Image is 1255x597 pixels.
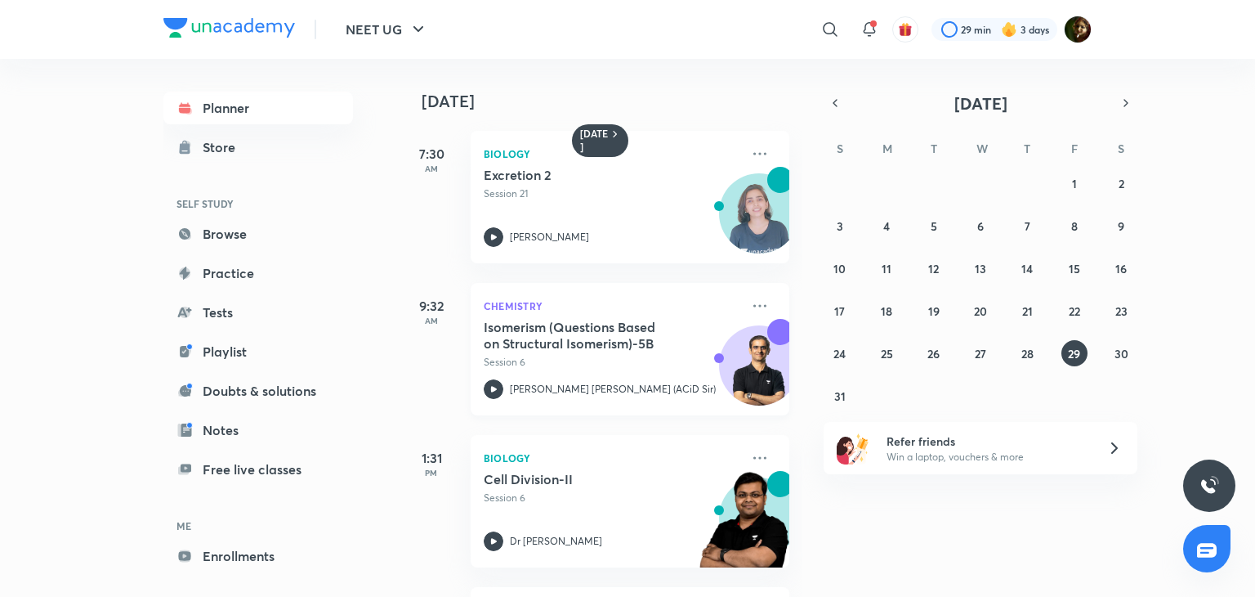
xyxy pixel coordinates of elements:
[1025,218,1030,234] abbr: August 7, 2025
[1115,303,1128,319] abbr: August 23, 2025
[163,512,353,540] h6: ME
[1014,213,1040,239] button: August 7, 2025
[1119,176,1124,191] abbr: August 2, 2025
[887,433,1088,450] h6: Refer friends
[163,540,353,572] a: Enrollments
[1118,218,1124,234] abbr: August 9, 2025
[827,298,853,324] button: August 17, 2025
[827,340,853,366] button: August 24, 2025
[977,218,984,234] abbr: August 6, 2025
[163,18,295,42] a: Company Logo
[967,298,994,324] button: August 20, 2025
[1072,176,1077,191] abbr: August 1, 2025
[163,296,353,329] a: Tests
[837,432,869,465] img: referral
[1022,303,1033,319] abbr: August 21, 2025
[921,213,947,239] button: August 5, 2025
[399,316,464,325] p: AM
[484,319,687,352] h5: Isomerism (Questions Based on Structural Isomerism)-5B
[928,303,940,319] abbr: August 19, 2025
[975,346,986,361] abbr: August 27, 2025
[1108,340,1134,366] button: August 30, 2025
[1108,298,1134,324] button: August 23, 2025
[931,141,937,156] abbr: Tuesday
[1061,340,1088,366] button: August 29, 2025
[827,383,853,409] button: August 31, 2025
[883,218,890,234] abbr: August 4, 2025
[921,255,947,281] button: August 12, 2025
[873,255,900,281] button: August 11, 2025
[399,448,464,468] h5: 1:31
[1061,170,1088,196] button: August 1, 2025
[1114,346,1128,361] abbr: August 30, 2025
[967,340,994,366] button: August 27, 2025
[931,218,937,234] abbr: August 5, 2025
[974,303,987,319] abbr: August 20, 2025
[1061,255,1088,281] button: August 15, 2025
[203,137,245,157] div: Store
[1108,213,1134,239] button: August 9, 2025
[833,346,846,361] abbr: August 24, 2025
[1118,141,1124,156] abbr: Saturday
[1021,261,1033,276] abbr: August 14, 2025
[484,186,740,201] p: Session 21
[484,355,740,370] p: Session 6
[921,340,947,366] button: August 26, 2025
[1014,298,1040,324] button: August 21, 2025
[163,375,353,407] a: Doubts & solutions
[1069,261,1080,276] abbr: August 15, 2025
[1115,261,1127,276] abbr: August 16, 2025
[1024,141,1030,156] abbr: Thursday
[834,303,845,319] abbr: August 17, 2025
[898,22,913,37] img: avatar
[163,453,353,486] a: Free live classes
[422,92,806,111] h4: [DATE]
[967,255,994,281] button: August 13, 2025
[873,213,900,239] button: August 4, 2025
[1068,346,1080,361] abbr: August 29, 2025
[846,92,1114,114] button: [DATE]
[1108,170,1134,196] button: August 2, 2025
[928,261,939,276] abbr: August 12, 2025
[1061,298,1088,324] button: August 22, 2025
[484,144,740,164] p: Biology
[720,182,798,261] img: Avatar
[699,471,789,584] img: unacademy
[484,296,740,316] p: Chemistry
[163,190,353,218] h6: SELF STUDY
[163,414,353,447] a: Notes
[399,468,464,478] p: PM
[484,471,687,487] h5: Cell Division-II
[510,230,589,245] p: [PERSON_NAME]
[163,335,353,368] a: Playlist
[510,382,716,397] p: [PERSON_NAME] [PERSON_NAME] (ACiD Sir)
[1061,213,1088,239] button: August 8, 2025
[954,92,1007,114] span: [DATE]
[1108,255,1134,281] button: August 16, 2025
[887,450,1088,465] p: Win a laptop, vouchers & more
[882,261,891,276] abbr: August 11, 2025
[580,128,609,154] h6: [DATE]
[399,164,464,173] p: AM
[510,534,602,549] p: Dr [PERSON_NAME]
[1071,141,1078,156] abbr: Friday
[1071,218,1078,234] abbr: August 8, 2025
[163,218,353,250] a: Browse
[921,298,947,324] button: August 19, 2025
[976,141,988,156] abbr: Wednesday
[873,340,900,366] button: August 25, 2025
[837,218,843,234] abbr: August 3, 2025
[881,346,893,361] abbr: August 25, 2025
[967,213,994,239] button: August 6, 2025
[837,141,843,156] abbr: Sunday
[873,298,900,324] button: August 18, 2025
[827,213,853,239] button: August 3, 2025
[833,261,846,276] abbr: August 10, 2025
[882,141,892,156] abbr: Monday
[399,296,464,316] h5: 9:32
[892,16,918,43] button: avatar
[1064,16,1092,43] img: Durgesh
[1014,340,1040,366] button: August 28, 2025
[484,448,740,468] p: Biology
[1014,255,1040,281] button: August 14, 2025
